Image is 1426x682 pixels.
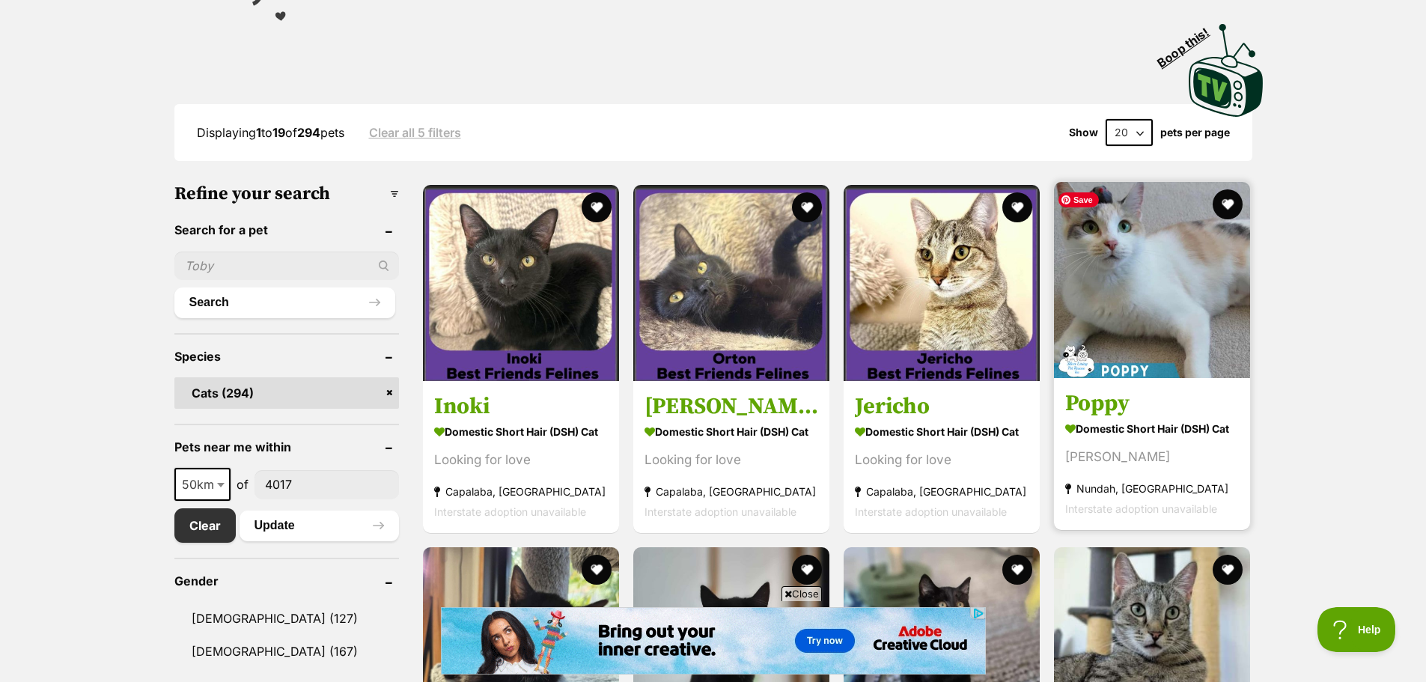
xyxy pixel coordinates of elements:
input: postcode [255,470,399,499]
strong: Capalaba, [GEOGRAPHIC_DATA] [434,481,608,502]
span: Interstate adoption unavailable [855,505,1007,518]
span: Interstate adoption unavailable [1065,502,1217,515]
span: Close [781,586,822,601]
button: favourite [1002,192,1032,222]
strong: Capalaba, [GEOGRAPHIC_DATA] [645,481,818,502]
a: Jericho Domestic Short Hair (DSH) Cat Looking for love Capalaba, [GEOGRAPHIC_DATA] Interstate ado... [844,381,1040,533]
a: [PERSON_NAME] Domestic Short Hair (DSH) Cat Looking for love Capalaba, [GEOGRAPHIC_DATA] Intersta... [633,381,829,533]
a: [DEMOGRAPHIC_DATA] (167) [174,636,399,667]
iframe: Advertisement [441,607,986,675]
button: Update [240,511,399,541]
span: Displaying to of pets [197,125,344,140]
img: PetRescue TV logo [1189,24,1264,117]
strong: Domestic Short Hair (DSH) Cat [645,421,818,442]
button: favourite [1213,555,1243,585]
input: Toby [174,252,399,280]
strong: 19 [272,125,285,140]
a: Inoki Domestic Short Hair (DSH) Cat Looking for love Capalaba, [GEOGRAPHIC_DATA] Interstate adopt... [423,381,619,533]
div: Looking for love [855,450,1029,470]
strong: 294 [297,125,320,140]
span: Show [1069,127,1098,138]
strong: Capalaba, [GEOGRAPHIC_DATA] [855,481,1029,502]
img: Inoki - Domestic Short Hair (DSH) Cat [423,185,619,381]
strong: Domestic Short Hair (DSH) Cat [855,421,1029,442]
a: Boop this! [1189,10,1264,120]
span: Interstate adoption unavailable [434,505,586,518]
strong: Domestic Short Hair (DSH) Cat [1065,418,1239,439]
img: Jericho - Domestic Short Hair (DSH) Cat [844,185,1040,381]
div: Looking for love [434,450,608,470]
span: Interstate adoption unavailable [645,505,796,518]
button: Search [174,287,395,317]
button: favourite [1213,189,1243,219]
button: favourite [792,555,822,585]
img: Poppy - Domestic Short Hair (DSH) Cat [1054,182,1250,378]
img: Orton - Domestic Short Hair (DSH) Cat [633,185,829,381]
h3: Jericho [855,392,1029,421]
span: of [237,475,249,493]
h3: Refine your search [174,183,399,204]
header: Pets near me within [174,440,399,454]
a: Clear [174,508,236,543]
span: Boop this! [1154,16,1223,70]
h3: Inoki [434,392,608,421]
button: favourite [582,192,612,222]
div: Looking for love [645,450,818,470]
header: Gender [174,574,399,588]
label: pets per page [1160,127,1230,138]
strong: Nundah, [GEOGRAPHIC_DATA] [1065,478,1239,499]
header: Species [174,350,399,363]
a: Poppy Domestic Short Hair (DSH) Cat [PERSON_NAME] Nundah, [GEOGRAPHIC_DATA] Interstate adoption u... [1054,378,1250,530]
iframe: Help Scout Beacon - Open [1317,607,1396,652]
a: [DEMOGRAPHIC_DATA] (127) [174,603,399,634]
button: favourite [792,192,822,222]
header: Search for a pet [174,223,399,237]
strong: 1 [256,125,261,140]
h3: Poppy [1065,389,1239,418]
span: 50km [176,474,229,495]
strong: Domestic Short Hair (DSH) Cat [434,421,608,442]
a: Clear all 5 filters [369,126,461,139]
span: 50km [174,468,231,501]
button: favourite [1002,555,1032,585]
a: Cats (294) [174,377,399,409]
h3: [PERSON_NAME] [645,392,818,421]
div: [PERSON_NAME] [1065,447,1239,467]
button: favourite [582,555,612,585]
span: Save [1058,192,1099,207]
